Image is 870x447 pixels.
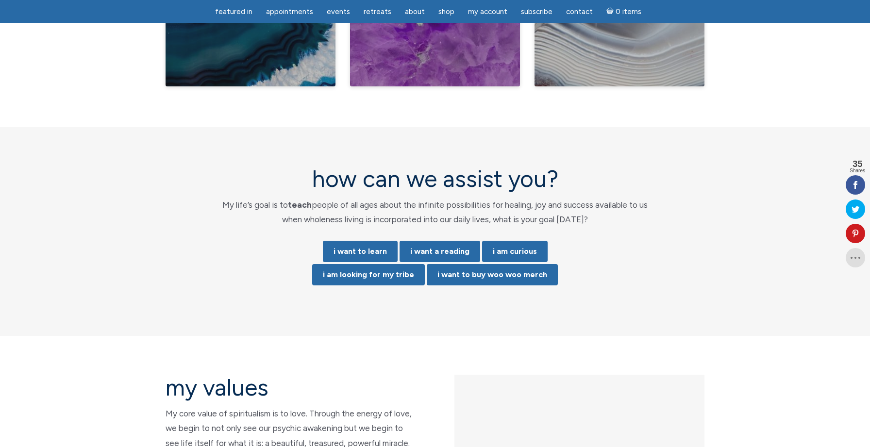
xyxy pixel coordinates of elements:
a: Cart0 items [601,1,647,21]
span: Events [327,7,350,16]
a: Contact [560,2,599,21]
a: About [399,2,431,21]
i: Cart [606,7,616,16]
span: 0 items [616,8,641,16]
p: My life’s goal is to people of all ages about the infinite possibilities for healing, joy and suc... [212,198,658,227]
h2: how can we assist you? [212,166,658,192]
span: About [405,7,425,16]
span: Subscribe [521,7,552,16]
a: i am curious [482,241,548,262]
span: My Account [468,7,507,16]
a: Shop [433,2,460,21]
a: i am looking for my tribe [312,264,425,285]
span: Appointments [266,7,313,16]
span: Shares [850,168,865,173]
a: Appointments [260,2,319,21]
h2: my values [166,375,416,400]
span: featured in [215,7,252,16]
a: i want a reading [400,241,480,262]
a: i want to buy woo woo merch [427,264,558,285]
span: Retreats [364,7,391,16]
span: Shop [438,7,454,16]
strong: teach [288,200,312,210]
span: 35 [850,160,865,168]
a: i want to learn [323,241,398,262]
a: My Account [462,2,513,21]
a: Retreats [358,2,397,21]
a: Subscribe [515,2,558,21]
a: Events [321,2,356,21]
span: Contact [566,7,593,16]
a: featured in [209,2,258,21]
